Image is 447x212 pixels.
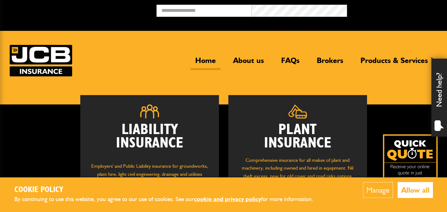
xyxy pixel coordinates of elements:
a: Products & Services [356,56,433,70]
p: By continuing to use this website, you agree to our use of cookies. See our for more information. [14,195,324,204]
div: Need help? [431,59,447,137]
a: Brokers [312,56,348,70]
h2: Cookie Policy [14,185,324,195]
p: Comprehensive insurance for all makes of plant and machinery, including owned and hired in equipm... [238,156,358,188]
button: Allow all [398,182,433,198]
h2: Plant Insurance [238,123,358,150]
img: JCB Insurance Services logo [10,45,72,76]
button: Manage [363,182,393,198]
a: FAQs [276,56,304,70]
a: JCB Insurance Services [10,45,72,76]
button: Broker Login [347,5,442,14]
a: Get your insurance quote isn just 2-minutes [383,134,438,189]
img: Quick Quote [383,134,438,189]
p: Employers' and Public Liability insurance for groundworks, plant hire, light civil engineering, d... [90,162,210,192]
a: cookie and privacy policy [194,195,261,203]
h2: Liability Insurance [90,123,210,156]
a: Home [191,56,221,70]
a: About us [228,56,269,70]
